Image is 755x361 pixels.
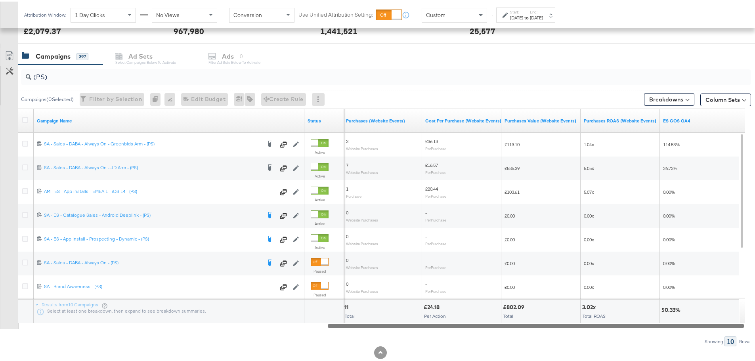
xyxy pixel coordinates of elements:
label: Paused [311,291,329,296]
span: £0.00 [505,259,515,265]
sub: Per Purchase [425,287,446,292]
span: 1 [346,184,348,190]
a: ES COS GA4 [663,116,736,122]
span: £113.10 [505,140,520,146]
span: 0.00% [663,187,675,193]
a: SA - Sales - DABA - Always On - (PS) [44,258,261,266]
sub: Per Purchase [425,168,446,173]
div: Campaigns [36,50,71,59]
sub: Website Purchases [346,216,378,221]
div: £802.09 [503,302,527,309]
sub: Per Purchase [425,240,446,244]
span: 0 [346,208,348,214]
sub: Website Purchases [346,168,378,173]
div: SA - ES - App Install - Prospecting - Dynamic - (PS) [44,234,261,241]
span: 5.05x [584,164,594,170]
div: 50.33% [661,305,683,312]
span: 0 [346,279,348,285]
span: 0.00% [663,283,675,288]
sub: Purchase [346,192,361,197]
sub: Website Purchases [346,145,378,149]
span: 1.04x [584,140,594,146]
div: SA - Sales - DABA - Always On - Greenbids Arm - (PS) [44,139,261,145]
span: 114.53% [663,140,680,146]
sub: Website Purchases [346,240,378,244]
span: £20.44 [425,184,438,190]
a: SA - Sales - DABA - Always On - JD Arm - (PS) [44,163,261,171]
span: £103.61 [505,187,520,193]
span: 0.00% [663,235,675,241]
div: [DATE] [530,13,543,19]
label: Paused [311,267,329,272]
label: End: [530,8,543,13]
div: 25,577 [470,24,495,35]
div: SA - Sales - DABA - Always On - (PS) [44,258,261,264]
a: The number of times a purchase was made tracked by your Custom Audience pixel on your website aft... [346,116,419,122]
div: AM - ES - App installs - EMEA 1 - iOS 14 - (PS) [44,187,275,193]
div: 0 [150,92,164,104]
a: SA - ES - Catalogue Sales - Android Deeplink - (PS) [44,210,261,218]
a: AM - ES - App installs - EMEA 1 - iOS 14 - (PS) [44,187,275,195]
span: - [425,256,427,262]
div: [DATE] [510,13,523,19]
div: 11 [344,302,351,309]
a: SA - Sales - DABA - Always On - Greenbids Arm - (PS) [44,139,261,147]
span: - [425,232,427,238]
span: £36.13 [425,137,438,143]
sub: Website Purchases [346,287,378,292]
span: 26.73% [663,164,677,170]
span: £585.39 [505,164,520,170]
div: SA - Brand Awareness - (PS) [44,282,275,288]
span: Custom [426,10,445,17]
span: 0.00x [584,211,594,217]
div: Showing: [704,337,724,343]
sub: Website Purchases [346,264,378,268]
sub: Per Purchase [425,216,446,221]
span: - [425,279,427,285]
span: Per Action [424,311,446,317]
span: £16.57 [425,160,438,166]
div: £2,079.37 [24,24,61,35]
div: SA - Sales - DABA - Always On - JD Arm - (PS) [44,163,261,169]
div: 1,441,521 [320,24,357,35]
a: Shows the current state of your Ad Campaign. [308,116,341,122]
label: Active [311,220,329,225]
a: The total value of the purchase actions tracked by your Custom Audience pixel on your website aft... [505,116,577,122]
div: SA - ES - Catalogue Sales - Android Deeplink - (PS) [44,210,261,217]
span: No Views [156,10,180,17]
span: 5.07x [584,187,594,193]
span: 0.00x [584,283,594,288]
span: ↑ [488,13,495,16]
sub: Per Purchase [425,192,446,197]
label: Active [311,196,329,201]
input: Search Campaigns by Name, ID or Objective [31,65,684,80]
span: 3 [346,137,348,143]
a: SA - ES - App Install - Prospecting - Dynamic - (PS) [44,234,261,242]
a: The total value of the purchase actions divided by spend tracked by your Custom Audience pixel on... [584,116,657,122]
span: £0.00 [505,211,515,217]
span: Conversion [233,10,262,17]
sub: Per Purchase [425,145,446,149]
span: Total [345,311,355,317]
label: Start: [510,8,523,13]
span: - [425,208,427,214]
span: 0.00% [663,259,675,265]
button: Column Sets [700,92,751,105]
div: Rows [739,337,751,343]
span: 0 [346,256,348,262]
span: Total ROAS [583,311,606,317]
div: Campaigns ( 0 Selected) [21,94,74,101]
span: 1 Day Clicks [75,10,105,17]
a: The average cost for each purchase tracked by your Custom Audience pixel on your website after pe... [425,116,501,122]
sub: Per Purchase [425,264,446,268]
label: Use Unified Attribution Setting: [298,10,373,17]
div: 10 [724,335,736,345]
span: 7 [346,160,348,166]
label: Active [311,148,329,153]
label: Active [311,172,329,177]
div: 967,980 [174,24,204,35]
span: 0.00% [663,211,675,217]
div: £24.18 [424,302,442,309]
label: Active [311,243,329,248]
span: £0.00 [505,283,515,288]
